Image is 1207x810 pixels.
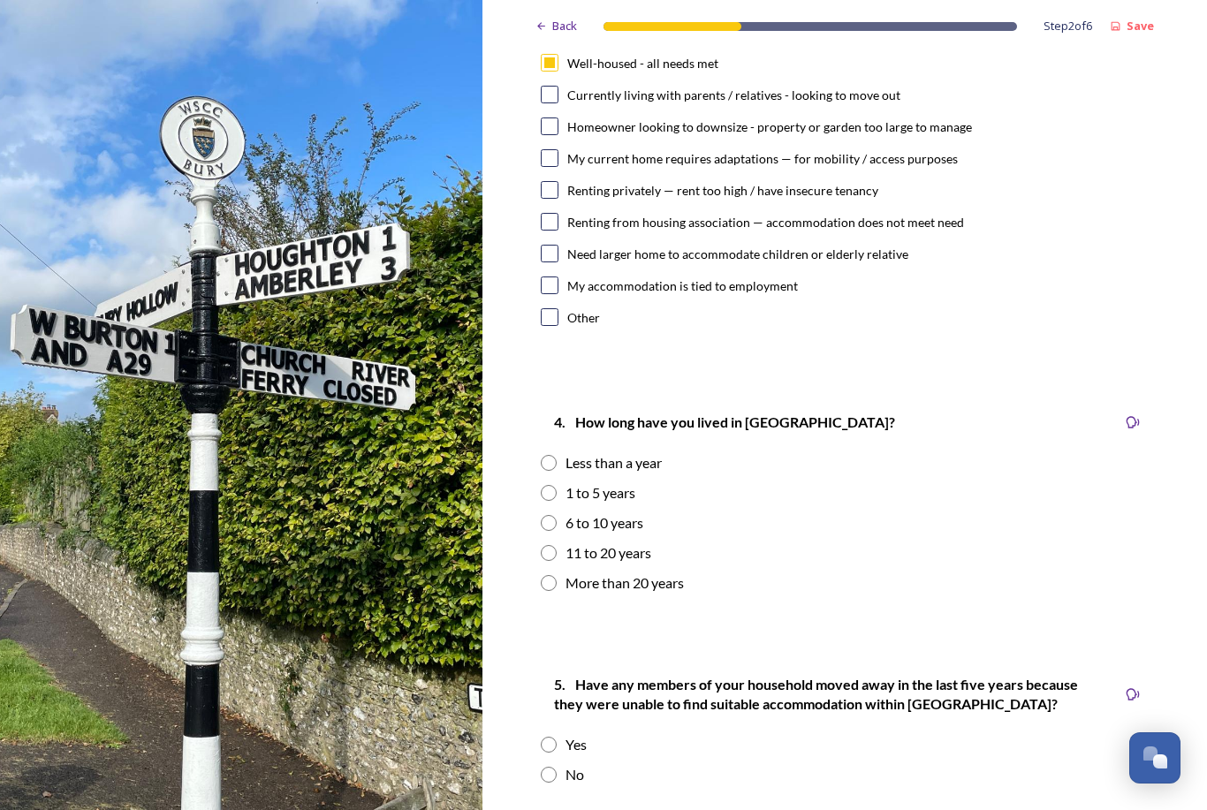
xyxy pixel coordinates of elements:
div: 11 to 20 years [566,542,651,564]
div: 6 to 10 years [566,512,643,534]
strong: 5. Have any members of your household moved away in the last five years because they were unable ... [554,676,1081,713]
div: Less than a year [566,452,662,473]
div: Homeowner looking to downsize - property or garden too large to manage [567,117,972,136]
div: Currently living with parents / relatives - looking to move out [567,86,900,104]
div: Well-housed - all needs met [567,54,718,72]
div: Other [567,308,600,327]
strong: Save [1127,18,1154,34]
div: 1 to 5 years [566,482,635,503]
div: My current home requires adaptations — for mobility / access purposes [567,149,958,168]
span: Step 2 of 6 [1044,18,1092,34]
span: Back [552,18,577,34]
div: My accommodation is tied to employment [567,276,798,295]
div: Need larger home to accommodate children or elderly relative [567,245,908,263]
button: Open Chat [1129,732,1180,784]
div: Renting privately — rent too high / have insecure tenancy [567,181,878,200]
strong: 4. How long have you lived in [GEOGRAPHIC_DATA]? [554,413,895,430]
div: More than 20 years [566,572,684,594]
div: No [566,764,584,785]
div: Yes [566,734,587,755]
div: Renting from housing association — accommodation does not meet need [567,213,964,231]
